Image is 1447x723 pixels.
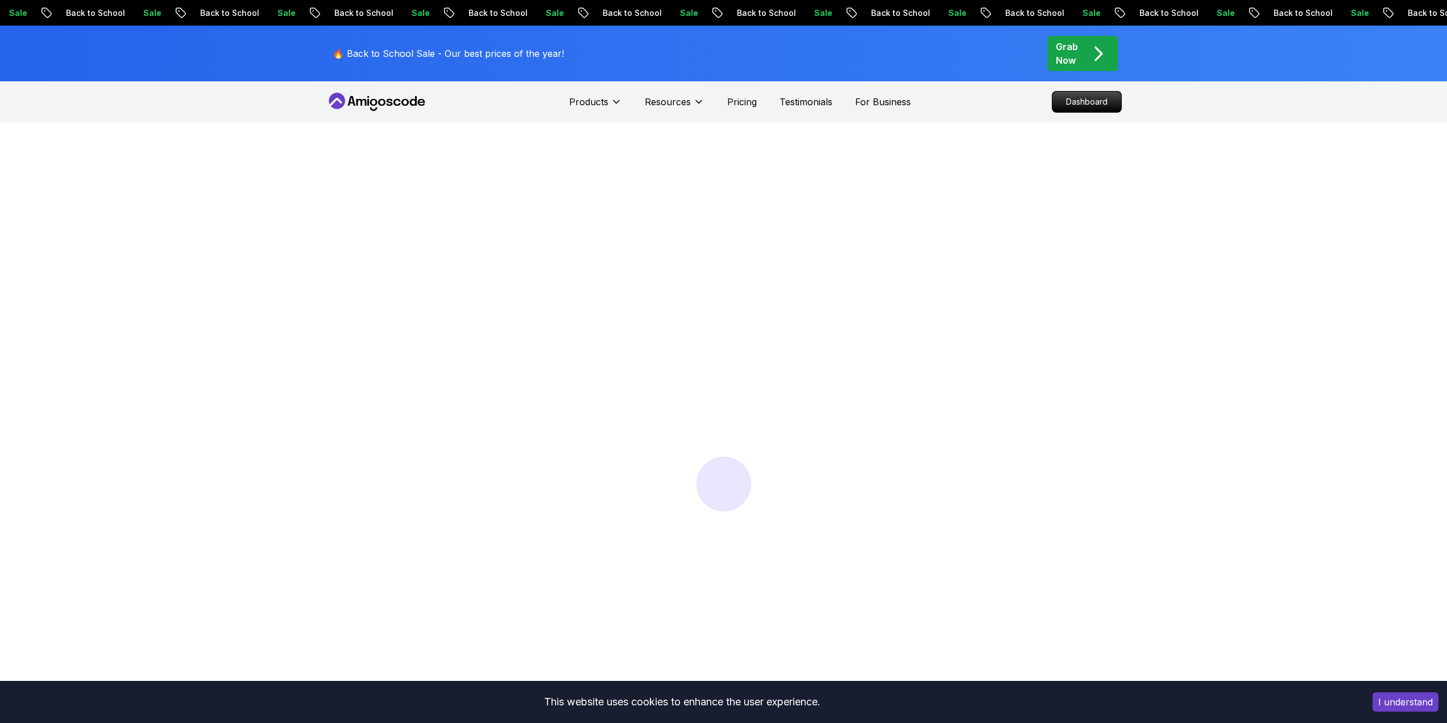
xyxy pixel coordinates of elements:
p: Back to School [459,7,537,19]
p: Back to School [862,7,939,19]
p: Sale [671,7,707,19]
p: Back to School [996,7,1073,19]
p: Sale [1208,7,1244,19]
a: For Business [855,95,911,109]
p: Sale [805,7,841,19]
p: Dashboard [1052,92,1121,112]
p: Back to School [728,7,805,19]
a: Dashboard [1052,91,1122,113]
p: Back to School [1264,7,1342,19]
p: Resources [645,95,691,109]
p: Back to School [1130,7,1208,19]
p: 🔥 Back to School Sale - Our best prices of the year! [333,47,564,60]
p: Back to School [191,7,268,19]
a: Pricing [727,95,757,109]
p: Products [569,95,608,109]
div: This website uses cookies to enhance the user experience. [9,689,1355,714]
p: Sale [403,7,439,19]
button: Products [569,95,622,118]
p: Back to School [325,7,403,19]
p: Sale [268,7,305,19]
p: Sale [134,7,171,19]
p: Sale [537,7,573,19]
p: Sale [1342,7,1378,19]
p: Sale [1073,7,1110,19]
p: Back to School [57,7,134,19]
button: Accept cookies [1373,692,1438,712]
a: Testimonials [780,95,832,109]
button: Resources [645,95,704,118]
p: Grab Now [1056,40,1078,67]
p: Sale [939,7,976,19]
p: Back to School [594,7,671,19]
